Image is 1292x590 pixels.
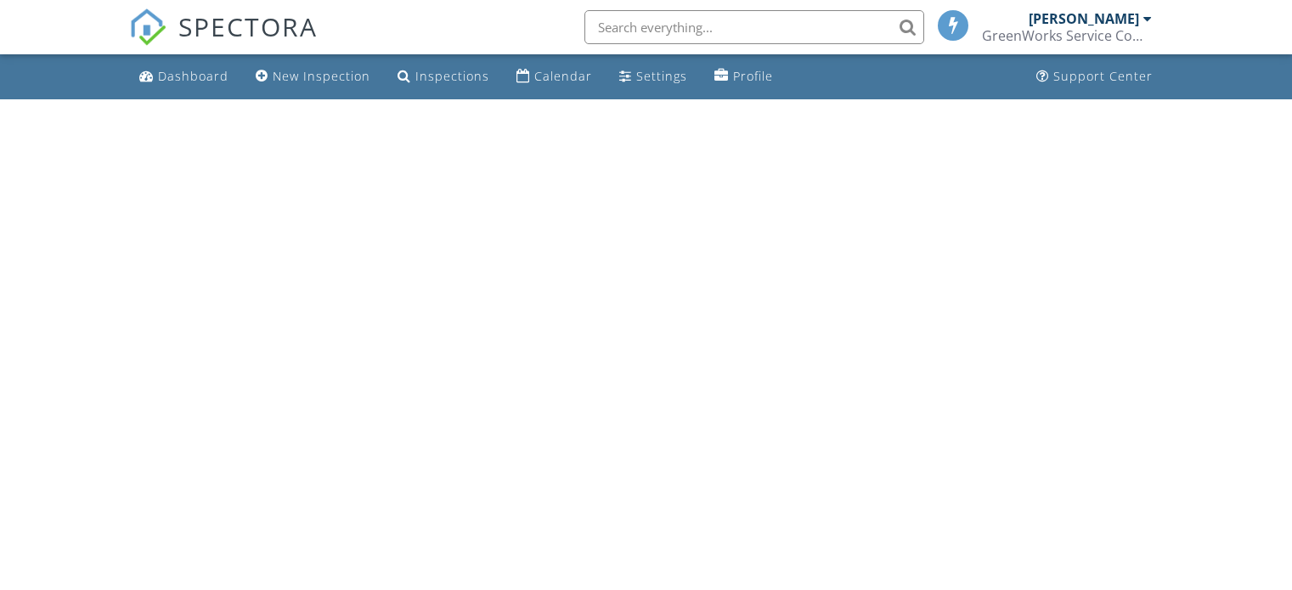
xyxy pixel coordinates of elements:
[129,8,166,46] img: The Best Home Inspection Software - Spectora
[158,68,228,84] div: Dashboard
[982,27,1152,44] div: GreenWorks Service Company
[1053,68,1153,84] div: Support Center
[249,61,377,93] a: New Inspection
[612,61,694,93] a: Settings
[1029,10,1139,27] div: [PERSON_NAME]
[133,61,235,93] a: Dashboard
[1030,61,1159,93] a: Support Center
[733,68,773,84] div: Profile
[510,61,599,93] a: Calendar
[391,61,496,93] a: Inspections
[708,61,780,93] a: Profile
[534,68,592,84] div: Calendar
[129,23,318,59] a: SPECTORA
[415,68,489,84] div: Inspections
[273,68,370,84] div: New Inspection
[584,10,924,44] input: Search everything...
[178,8,318,44] span: SPECTORA
[636,68,687,84] div: Settings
